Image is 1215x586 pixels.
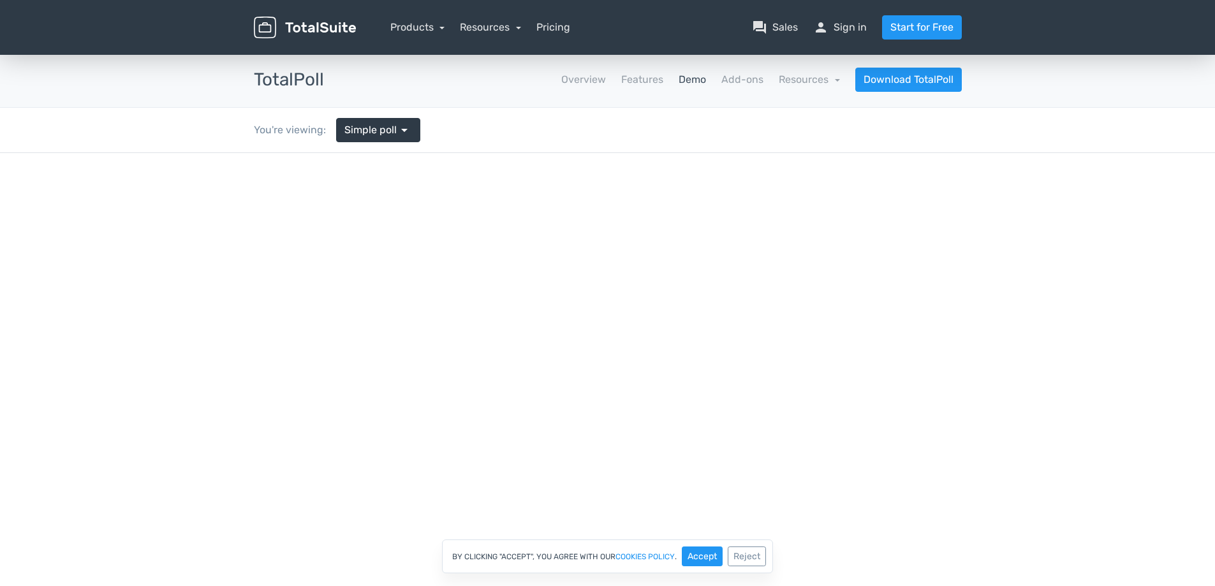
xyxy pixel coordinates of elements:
[621,72,663,87] a: Features
[721,72,763,87] a: Add-ons
[813,20,828,35] span: person
[882,15,962,40] a: Start for Free
[397,122,412,138] span: arrow_drop_down
[254,17,356,39] img: TotalSuite for WordPress
[779,73,840,85] a: Resources
[561,72,606,87] a: Overview
[679,72,706,87] a: Demo
[442,539,773,573] div: By clicking "Accept", you agree with our .
[536,20,570,35] a: Pricing
[855,68,962,92] a: Download TotalPoll
[752,20,798,35] a: question_answerSales
[336,118,420,142] a: Simple poll arrow_drop_down
[390,21,445,33] a: Products
[344,122,397,138] span: Simple poll
[254,70,324,90] h3: TotalPoll
[254,122,336,138] div: You're viewing:
[615,553,675,560] a: cookies policy
[682,546,723,566] button: Accept
[813,20,867,35] a: personSign in
[460,21,521,33] a: Resources
[752,20,767,35] span: question_answer
[728,546,766,566] button: Reject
